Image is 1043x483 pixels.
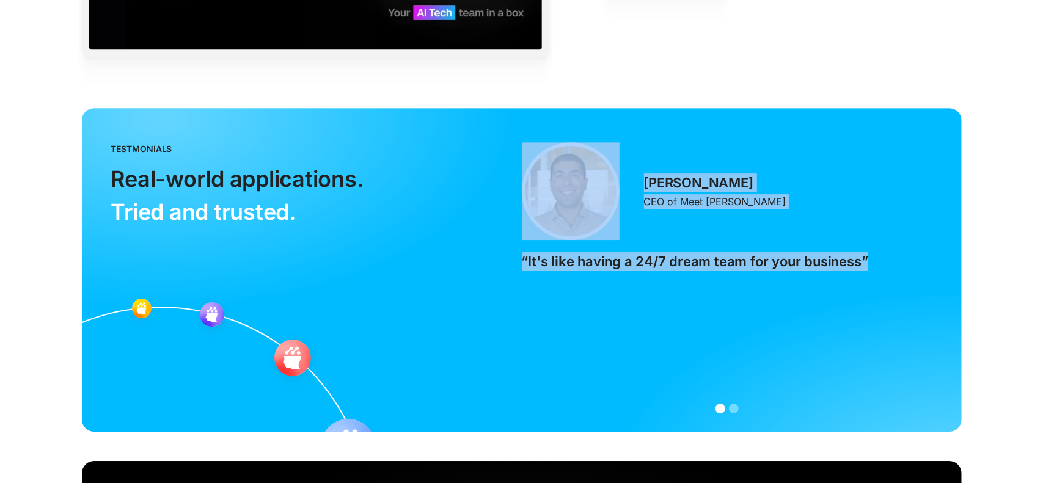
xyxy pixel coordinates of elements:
[644,194,786,209] p: CEO of Meet [PERSON_NAME]
[522,252,868,271] p: “It's like having a 24/7 dream team for your business”
[111,162,364,228] div: Real-world applications. ‍
[522,142,932,398] div: 1 of 2
[644,173,753,192] p: [PERSON_NAME]
[729,404,739,413] div: Show slide 2 of 2
[522,142,932,398] div: carousel
[715,404,725,413] div: Show slide 1 of 2
[111,142,172,155] div: testmonials
[111,198,296,225] span: Tried and trusted.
